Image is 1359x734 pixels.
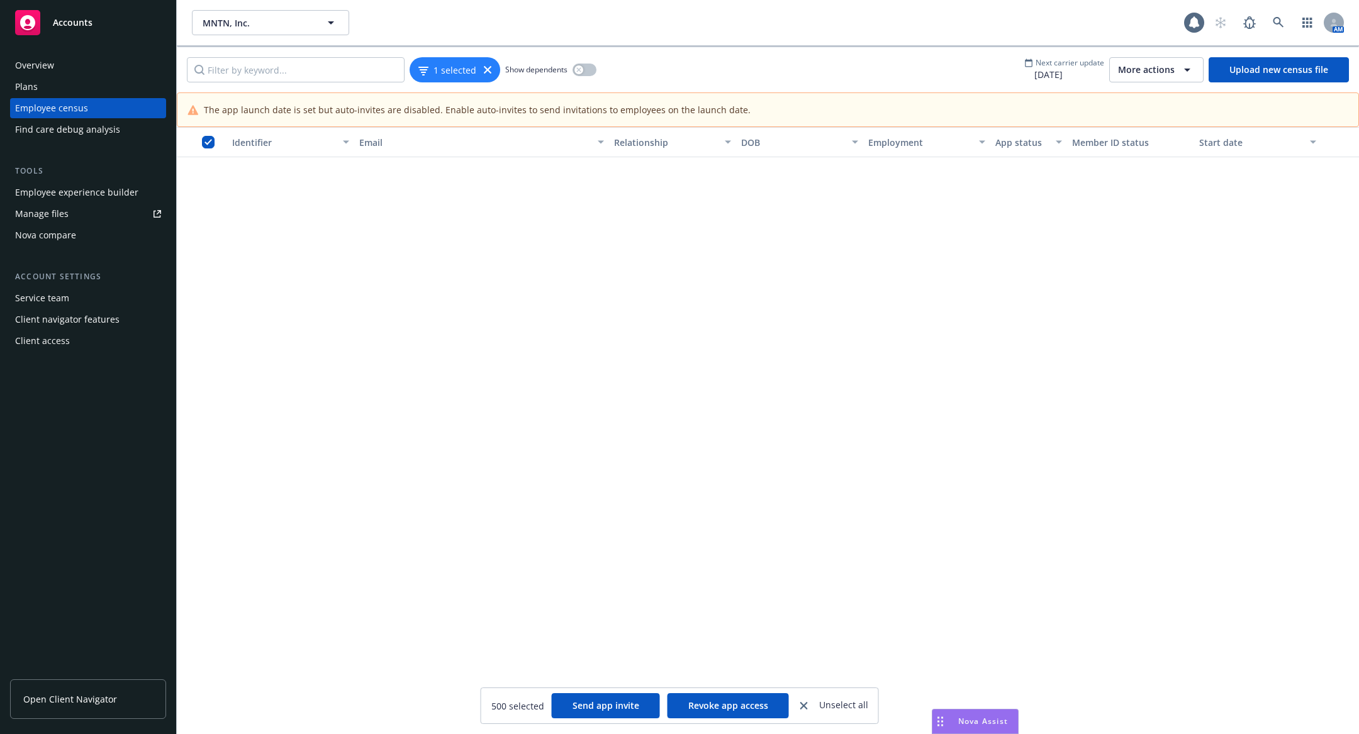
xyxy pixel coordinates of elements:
[819,698,868,713] span: Unselect all
[1118,64,1175,76] span: More actions
[10,270,166,283] div: Account settings
[15,182,138,203] div: Employee experience builder
[433,64,476,77] span: 1 selected
[1109,57,1204,82] button: More actions
[15,309,120,330] div: Client navigator features
[491,699,544,713] span: 500 selected
[10,120,166,140] a: Find care debug analysis
[1208,10,1233,35] a: Start snowing
[10,165,166,177] div: Tools
[227,127,354,157] button: Identifier
[1036,57,1104,68] span: Next carrier update
[204,103,751,116] span: The app launch date is set but auto-invites are disabled. Enable auto-invites to send invitations...
[995,136,1048,149] div: App status
[1266,10,1291,35] a: Search
[552,693,660,718] button: Send app invite
[232,136,335,149] div: Identifier
[668,693,789,718] button: Revoke app access
[15,331,70,351] div: Client access
[15,120,120,140] div: Find care debug analysis
[187,57,405,82] input: Filter by keyword...
[1209,57,1349,82] a: Upload new census file
[1194,127,1321,157] button: Start date
[53,18,92,28] span: Accounts
[614,136,717,149] div: Relationship
[958,716,1008,726] span: Nova Assist
[10,331,166,351] a: Client access
[741,136,844,149] div: DOB
[609,127,736,157] button: Relationship
[192,10,349,35] button: MNTN, Inc.
[359,136,590,149] div: Email
[1237,10,1262,35] a: Report a Bug
[10,55,166,75] a: Overview
[10,5,166,40] a: Accounts
[10,182,166,203] a: Employee experience builder
[863,127,990,157] button: Employment
[990,127,1066,157] button: App status
[23,692,117,706] span: Open Client Navigator
[10,204,166,224] a: Manage files
[15,288,69,308] div: Service team
[1295,10,1320,35] a: Switch app
[1024,68,1104,81] span: [DATE]
[932,709,948,733] div: Drag to move
[10,288,166,308] a: Service team
[868,136,971,149] div: Employment
[1072,136,1189,149] div: Member ID status
[10,98,166,118] a: Employee census
[15,77,38,97] div: Plans
[10,309,166,330] a: Client navigator features
[10,225,166,245] a: Nova compare
[10,77,166,97] a: Plans
[1199,136,1302,149] div: Start date
[15,55,54,75] div: Overview
[354,127,608,157] button: Email
[15,98,88,118] div: Employee census
[203,16,311,30] span: MNTN, Inc.
[505,64,568,75] span: Show dependents
[15,204,69,224] div: Manage files
[15,225,76,245] div: Nova compare
[1067,127,1194,157] button: Member ID status
[202,136,215,148] input: Select all
[736,127,863,157] button: DOB
[797,698,812,713] a: close
[932,709,1019,734] button: Nova Assist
